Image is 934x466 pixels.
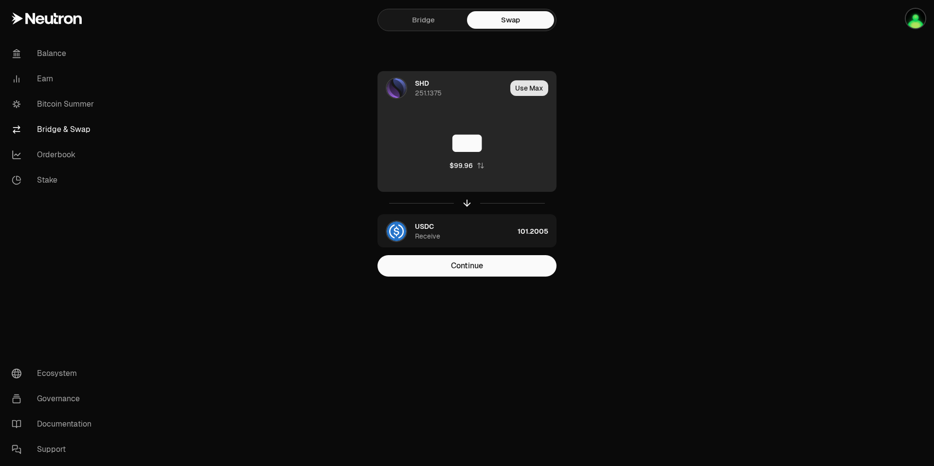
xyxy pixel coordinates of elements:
button: USDC LogoUSDCReceive101.2005 [378,215,556,248]
div: USDC LogoUSDCReceive [378,215,514,248]
a: Documentation [4,411,105,437]
a: Stake [4,168,105,193]
span: USDC [415,222,434,231]
img: SHD Logo [387,78,406,98]
a: Support [4,437,105,462]
button: $99.96 [449,161,485,170]
a: Orderbook [4,142,105,168]
a: Swap [467,11,554,29]
div: SHD LogoSHD251.1375 [378,72,506,105]
a: Bridge & Swap [4,117,105,142]
img: USDC Logo [387,222,406,241]
div: Receive [415,231,440,241]
div: $99.96 [449,161,473,170]
a: Governance [4,386,105,411]
a: Bridge [380,11,467,29]
span: SHD [415,78,429,88]
button: Use Max [510,80,548,96]
a: Bitcoin Summer [4,92,105,117]
a: Balance [4,41,105,66]
a: Ecosystem [4,361,105,386]
a: Earn [4,66,105,92]
div: 101.2005 [518,215,556,248]
img: SparcoGx [906,9,925,28]
div: 251.1375 [415,88,442,98]
button: Continue [377,255,557,277]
